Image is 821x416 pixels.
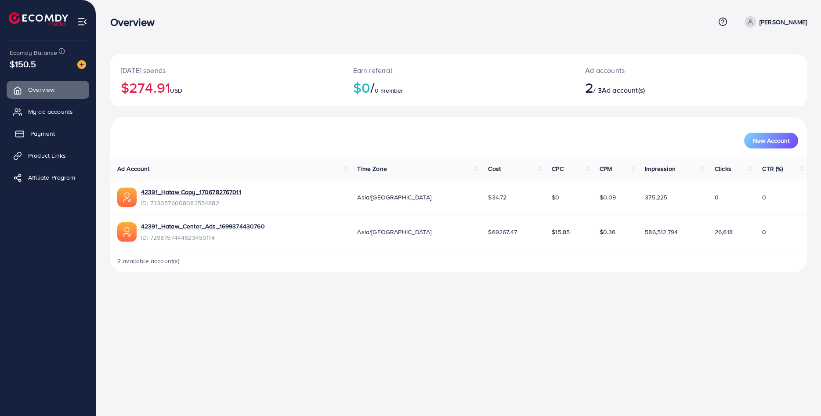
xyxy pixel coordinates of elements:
[715,164,731,173] span: Clicks
[7,103,89,120] a: My ad accounts
[645,228,678,236] span: 586,512,794
[117,164,150,173] span: Ad Account
[602,85,645,95] span: Ad account(s)
[488,228,517,236] span: $69267.47
[488,193,506,202] span: $34.72
[353,79,564,96] h2: $0
[10,58,36,70] span: $150.5
[141,199,241,207] span: ID: 7330576008082554882
[370,77,375,98] span: /
[117,257,180,265] span: 2 available account(s)
[645,164,676,173] span: Impression
[141,233,265,242] span: ID: 7298757444623450114
[121,65,332,76] p: [DATE] spends
[9,12,68,26] img: logo
[141,188,241,196] a: 42391_Hataw Copy_1706782767011
[357,228,431,236] span: Asia/[GEOGRAPHIC_DATA]
[141,222,265,231] a: 42391_Hataw_Center_Ads_1699374430760
[28,173,75,182] span: Affiliate Program
[121,79,332,96] h2: $274.91
[552,193,559,202] span: $0
[357,164,387,173] span: Time Zone
[741,16,807,28] a: [PERSON_NAME]
[715,193,719,202] span: 0
[110,16,162,29] h3: Overview
[28,151,66,160] span: Product Links
[762,164,783,173] span: CTR (%)
[77,60,86,69] img: image
[552,164,563,173] span: CPC
[585,77,593,98] span: 2
[645,193,667,202] span: 375,225
[784,376,814,409] iframe: Chat
[7,81,89,98] a: Overview
[117,188,137,207] img: ic-ads-acc.e4c84228.svg
[600,193,616,202] span: $0.09
[170,86,182,95] span: USD
[760,17,807,27] p: [PERSON_NAME]
[600,228,616,236] span: $0.36
[488,164,501,173] span: Cost
[715,228,733,236] span: 26,618
[552,228,570,236] span: $15.85
[28,85,54,94] span: Overview
[7,169,89,186] a: Affiliate Program
[10,48,57,57] span: Ecomdy Balance
[744,133,798,148] button: New Account
[30,129,55,138] span: Payment
[375,86,403,95] span: 0 member
[585,65,738,76] p: Ad accounts
[762,228,766,236] span: 0
[753,137,789,144] span: New Account
[585,79,738,96] h2: / 3
[7,125,89,142] a: Payment
[117,222,137,242] img: ic-ads-acc.e4c84228.svg
[77,17,87,27] img: menu
[7,147,89,164] a: Product Links
[762,193,766,202] span: 0
[28,107,73,116] span: My ad accounts
[353,65,564,76] p: Earn referral
[600,164,612,173] span: CPM
[357,193,431,202] span: Asia/[GEOGRAPHIC_DATA]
